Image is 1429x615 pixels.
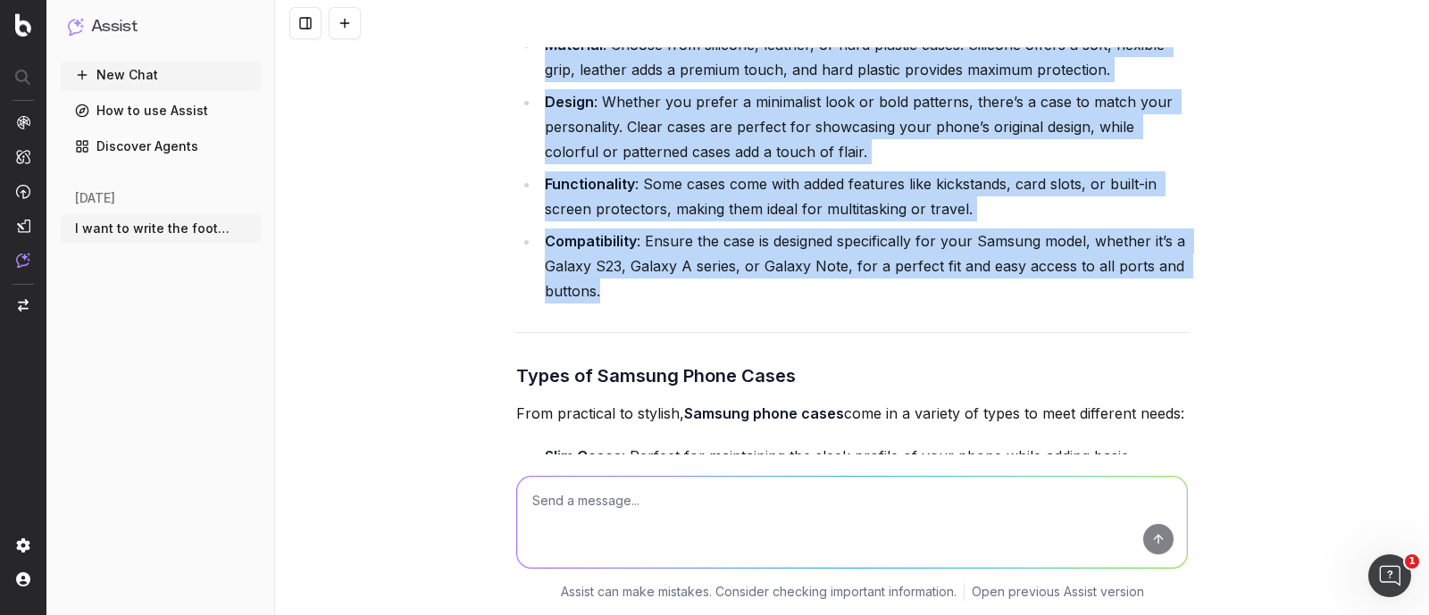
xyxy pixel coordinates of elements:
li: : Ensure the case is designed specifically for your Samsung model, whether it’s a Galaxy S23, Gal... [539,229,1188,303]
span: I want to write the footer text. The foo [75,220,232,237]
img: Switch project [18,299,29,312]
li: : Perfect for maintaining the sleek profile of your phone while adding basic protection. [539,444,1188,494]
img: Assist [16,253,30,268]
strong: Samsung phone cases [684,404,844,422]
a: How to use Assist [61,96,261,125]
img: My account [16,572,30,586]
p: From practical to stylish, come in a variety of types to meet different needs: [516,401,1188,426]
img: Studio [16,219,30,233]
strong: Functionality [545,175,635,193]
img: Botify logo [15,13,31,37]
li: : Choose from silicone, leather, or hard plastic cases. Silicone offers a soft, flexible grip, le... [539,32,1188,82]
a: Open previous Assist version [972,583,1144,601]
img: Analytics [16,115,30,129]
img: Assist [68,18,84,35]
strong: Design [545,93,594,111]
p: Assist can make mistakes. Consider checking important information. [561,583,957,601]
strong: Compatibility [545,232,637,250]
button: New Chat [61,61,261,89]
img: Activation [16,184,30,199]
span: 1 [1405,554,1419,569]
img: Setting [16,538,30,553]
iframe: Intercom live chat [1368,554,1411,597]
img: Intelligence [16,149,30,164]
a: Discover Agents [61,132,261,161]
li: : Some cases come with added features like kickstands, card slots, or built-in screen protectors,... [539,171,1188,221]
strong: Slim Cases [545,447,622,465]
button: Assist [68,14,254,39]
h1: Assist [91,14,138,39]
button: I want to write the footer text. The foo [61,214,261,243]
h3: Types of Samsung Phone Cases [516,362,1188,390]
li: : Whether you prefer a minimalist look or bold patterns, there’s a case to match your personality... [539,89,1188,164]
span: [DATE] [75,189,115,207]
